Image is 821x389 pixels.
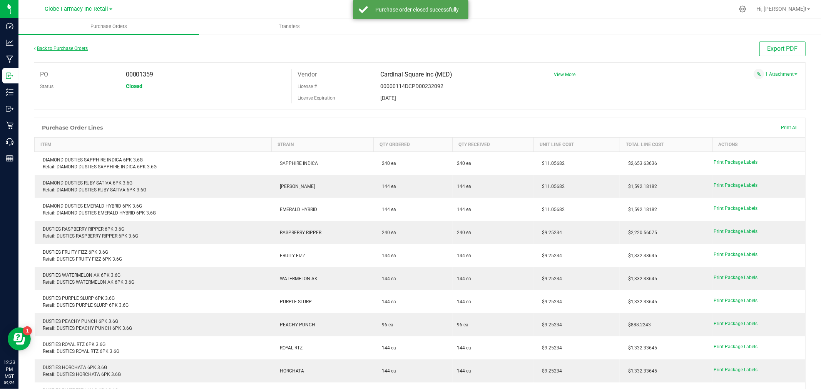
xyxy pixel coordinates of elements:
inline-svg: Inventory [6,88,13,96]
span: Print Package Labels [714,160,757,165]
span: 144 ea [378,345,396,351]
label: PO [40,69,48,80]
span: Print Package Labels [714,229,757,234]
span: 144 ea [457,344,472,351]
div: DUSTIES RASPBERRY RIPPER 6PK 3.6G Retail: DUSTIES RASPBERRY RIPPER 6PK 3.6G [39,226,267,239]
inline-svg: Dashboard [6,22,13,30]
label: Vendor [298,69,317,80]
span: 240 ea [378,230,396,235]
th: Qty Received [453,138,534,152]
th: Actions [712,138,805,152]
span: $9.25234 [538,253,562,258]
span: EMERALD HYBRID [276,207,317,212]
span: Print Package Labels [714,298,757,303]
span: $1,592.18182 [624,207,657,212]
span: $1,332.33645 [624,253,657,258]
label: License Expiration [298,95,335,101]
span: HORCHATA [276,368,304,374]
span: Purchase Orders [80,23,137,30]
span: $2,653.63636 [624,161,657,166]
span: FRUITY FIZZ [276,253,305,258]
p: 12:33 PM MST [3,359,15,380]
span: Print Package Labels [714,252,757,257]
span: $2,220.56075 [624,230,657,235]
span: $11.05682 [538,184,565,189]
span: 144 ea [378,368,396,374]
label: Status [40,81,54,92]
th: Total Line Cost [620,138,712,152]
span: $9.25234 [538,276,562,281]
span: 144 ea [378,299,396,304]
span: WATERMELON AK [276,276,318,281]
span: $1,592.18182 [624,184,657,189]
span: Print All [781,125,798,130]
span: Attach a document [754,69,764,79]
span: Globe Farmacy Inc Retail [45,6,109,12]
span: 240 ea [378,161,396,166]
th: Qty Ordered [373,138,452,152]
span: 240 ea [457,160,472,167]
inline-svg: Reports [6,155,13,162]
span: $888.2243 [624,322,651,327]
a: 1 Attachment [765,71,798,77]
div: DUSTIES HORCHATA 6PK 3.6G Retail: DUSTIES HORCHATA 6PK 3.6G [39,364,267,378]
div: DIAMOND DUSTIES SAPPHIRE INDICA 6PK 3.6G Retail: DIAMOND DUSTIES SAPPHIRE INDICA 6PK 3.6G [39,156,267,170]
span: Hi, [PERSON_NAME]! [756,6,806,12]
iframe: Resource center [8,327,31,351]
span: $11.05682 [538,161,565,166]
inline-svg: Retail [6,121,13,129]
span: $9.25234 [538,299,562,304]
span: SAPPHIRE INDICA [276,161,318,166]
span: 144 ea [457,183,472,190]
a: View More [554,72,575,77]
span: $1,332.33645 [624,299,657,304]
span: Closed [126,83,143,89]
span: 144 ea [457,206,472,213]
span: 00001359 [126,71,154,78]
span: 144 ea [378,276,396,281]
span: $1,332.33645 [624,345,657,351]
div: DUSTIES FRUITY FIZZ 6PK 3.6G Retail: DUSTIES FRUITY FIZZ 6PK 3.6G [39,249,267,263]
iframe: Resource center unread badge [23,326,32,336]
a: Back to Purchase Orders [34,46,88,51]
span: 144 ea [378,184,396,189]
div: DIAMOND DUSTIES RUBY SATIVA 6PK 3.6G Retail: DIAMOND DUSTIES RUBY SATIVA 6PK 3.6G [39,180,267,193]
div: DUSTIES WATERMELON AK 6PK 3.6G Retail: DUSTIES WATERMELON AK 6PK 3.6G [39,272,267,286]
div: Manage settings [738,5,747,13]
p: 09/26 [3,380,15,386]
span: 96 ea [378,322,393,327]
span: 00000114DCPD00232092 [380,83,443,89]
div: Purchase order closed successfully [372,6,463,13]
span: [DATE] [380,95,396,101]
span: Export PDF [767,45,798,52]
span: $9.25234 [538,345,562,351]
a: Purchase Orders [18,18,199,35]
span: Print Package Labels [714,206,757,211]
span: Transfers [268,23,310,30]
th: Item [35,138,272,152]
span: $9.25234 [538,368,562,374]
span: 144 ea [457,298,472,305]
span: 144 ea [457,367,472,374]
span: $1,332.33645 [624,368,657,374]
span: $11.05682 [538,207,565,212]
span: Cardinal Square Inc (MED) [380,71,452,78]
a: Transfers [199,18,380,35]
span: PEACHY PUNCH [276,322,315,327]
span: [PERSON_NAME] [276,184,315,189]
span: PURPLE SLURP [276,299,312,304]
label: License # [298,81,317,92]
span: RASPBERRY RIPPER [276,230,321,235]
div: DIAMOND DUSTIES EMERALD HYBRID 6PK 3.6G Retail: DIAMOND DUSTIES EMERALD HYBRID 6PK 3.6G [39,203,267,216]
div: DUSTIES PURPLE SLURP 6PK 3.6G Retail: DUSTIES PURPLE SLURP 6PK 3.6G [39,295,267,309]
span: Print Package Labels [714,367,757,372]
span: Print Package Labels [714,344,757,349]
span: 144 ea [378,253,396,258]
span: $9.25234 [538,322,562,327]
span: 144 ea [457,252,472,259]
span: ROYAL RTZ [276,345,303,351]
span: 240 ea [457,229,472,236]
span: Print Package Labels [714,183,757,188]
